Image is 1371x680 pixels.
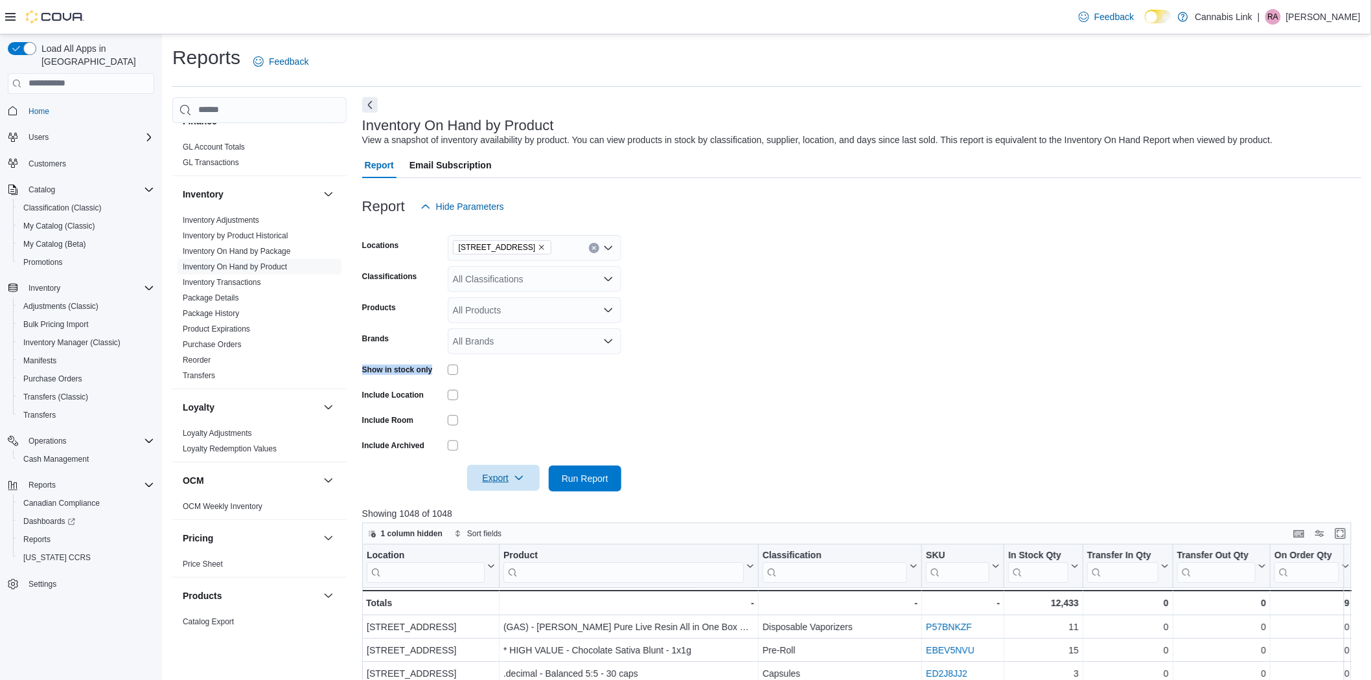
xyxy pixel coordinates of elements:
[18,514,80,529] a: Dashboards
[1274,549,1339,582] div: On Order Qty
[503,619,754,635] div: (GAS) - [PERSON_NAME] Pure Live Resin All in One Box Cart - 1g
[13,388,159,406] button: Transfers (Classic)
[18,255,68,270] a: Promotions
[13,512,159,530] a: Dashboards
[183,444,277,453] a: Loyalty Redemption Values
[18,299,154,314] span: Adjustments (Classic)
[1008,549,1068,582] div: In Stock Qty
[3,181,159,199] button: Catalog
[18,532,154,547] span: Reports
[1268,9,1279,25] span: RA
[183,428,252,438] span: Loyalty Adjustments
[1087,619,1169,635] div: 0
[1258,9,1260,25] p: |
[362,415,413,425] label: Include Room
[23,156,71,172] a: Customers
[362,271,417,282] label: Classifications
[183,617,234,626] a: Catalog Export
[183,589,318,602] button: Products
[18,495,105,511] a: Canadian Compliance
[3,279,159,297] button: Inventory
[367,549,495,582] button: Location
[172,614,347,650] div: Products
[18,335,126,350] a: Inventory Manager (Classic)
[18,371,87,387] a: Purchase Orders
[1333,526,1348,541] button: Enter fullscreen
[13,315,159,334] button: Bulk Pricing Import
[183,262,287,271] a: Inventory On Hand by Product
[8,96,154,628] nav: Complex example
[362,133,1273,147] div: View a snapshot of inventory availability by product. You can view products in stock by classific...
[18,200,154,216] span: Classification (Classic)
[18,200,107,216] a: Classification (Classic)
[172,425,347,462] div: Loyalty
[23,104,54,119] a: Home
[362,97,378,113] button: Next
[23,130,154,145] span: Users
[362,240,399,251] label: Locations
[1087,642,1169,658] div: 0
[362,302,396,313] label: Products
[449,526,507,541] button: Sort fields
[362,440,424,451] label: Include Archived
[763,619,917,635] div: Disposable Vaporizers
[13,352,159,370] button: Manifests
[23,356,56,366] span: Manifests
[13,297,159,315] button: Adjustments (Classic)
[13,235,159,253] button: My Catalog (Beta)
[183,188,318,201] button: Inventory
[1145,10,1172,23] input: Dark Mode
[23,103,154,119] span: Home
[321,530,336,546] button: Pricing
[366,595,495,611] div: Totals
[18,389,154,405] span: Transfers (Classic)
[183,262,287,272] span: Inventory On Hand by Product
[183,142,245,152] span: GL Account Totals
[1274,549,1350,582] button: On Order Qty
[26,10,84,23] img: Cova
[538,244,546,251] button: Remove 509 Commissioners Rd W from selection in this group
[183,501,262,512] span: OCM Weekly Inventory
[1195,9,1252,25] p: Cannabis Link
[321,588,336,604] button: Products
[1312,526,1328,541] button: Display options
[13,530,159,549] button: Reports
[18,550,154,565] span: Washington CCRS
[183,617,234,627] span: Catalog Export
[29,106,49,117] span: Home
[183,401,214,414] h3: Loyalty
[763,549,907,582] div: Classification
[18,451,94,467] a: Cash Management
[183,158,239,167] a: GL Transactions
[183,142,245,152] a: GL Account Totals
[23,410,56,420] span: Transfers
[23,534,51,545] span: Reports
[1274,642,1350,658] div: 0
[1177,549,1256,561] div: Transfer Out Qty
[926,622,972,632] a: P57BNKZF
[503,549,754,582] button: Product
[926,549,989,561] div: SKU
[23,477,154,493] span: Reports
[18,317,94,332] a: Bulk Pricing Import
[23,576,62,592] a: Settings
[1008,549,1068,561] div: In Stock Qty
[23,182,154,198] span: Catalog
[18,299,104,314] a: Adjustments (Classic)
[13,370,159,388] button: Purchase Orders
[183,356,211,365] a: Reorder
[1177,595,1266,611] div: 0
[23,239,86,249] span: My Catalog (Beta)
[183,247,291,256] a: Inventory On Hand by Package
[23,498,100,508] span: Canadian Compliance
[362,199,405,214] h3: Report
[1008,595,1079,611] div: 12,433
[18,495,154,511] span: Canadian Compliance
[603,274,614,284] button: Open list of options
[36,42,154,68] span: Load All Apps in [GEOGRAPHIC_DATA]
[321,473,336,488] button: OCM
[18,218,154,234] span: My Catalog (Classic)
[248,49,314,74] a: Feedback
[29,185,55,195] span: Catalog
[23,516,75,527] span: Dashboards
